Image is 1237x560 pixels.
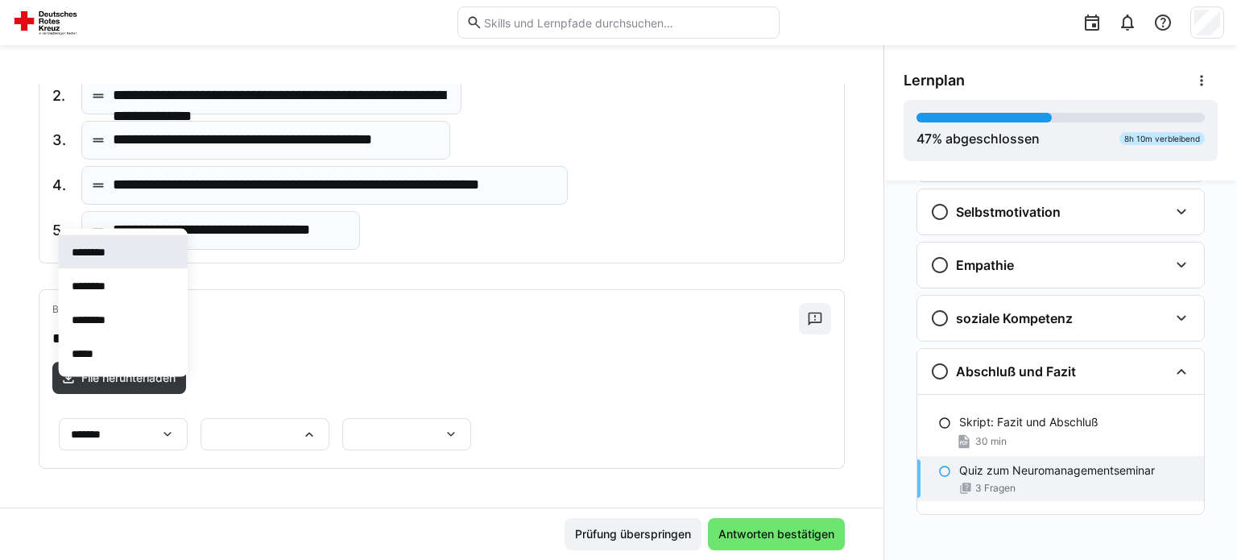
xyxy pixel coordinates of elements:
span: Lernplan [904,72,965,89]
button: Prüfung überspringen [565,518,701,550]
span: 5. [52,220,68,241]
p: Bitte fülle alle Lücken aus. [52,303,799,316]
button: Antworten bestätigen [708,518,845,550]
h3: Empathie [956,257,1014,273]
p: Skript: Fazit und Abschluß [959,414,1098,430]
span: 3 Fragen [975,482,1016,495]
div: % abgeschlossen [916,129,1040,148]
span: 4. [52,175,68,196]
a: File herunterladen [52,362,186,394]
div: 8h 10m verbleibend [1119,132,1205,145]
h3: Selbstmotivation [956,204,1061,220]
h3: soziale Kompetenz [956,310,1073,326]
span: 47 [916,131,932,147]
h3: Abschluß und Fazit [956,363,1076,380]
span: Antworten bestätigen [716,526,837,542]
p: Quiz zum Neuromanagementseminar [959,463,1155,479]
input: Skills und Lernpfade durchsuchen… [482,15,771,30]
span: 3. [52,130,68,151]
span: File herunterladen [79,370,178,386]
span: Prüfung überspringen [573,526,693,542]
span: 30 min [975,435,1007,448]
span: 2. [52,85,68,106]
